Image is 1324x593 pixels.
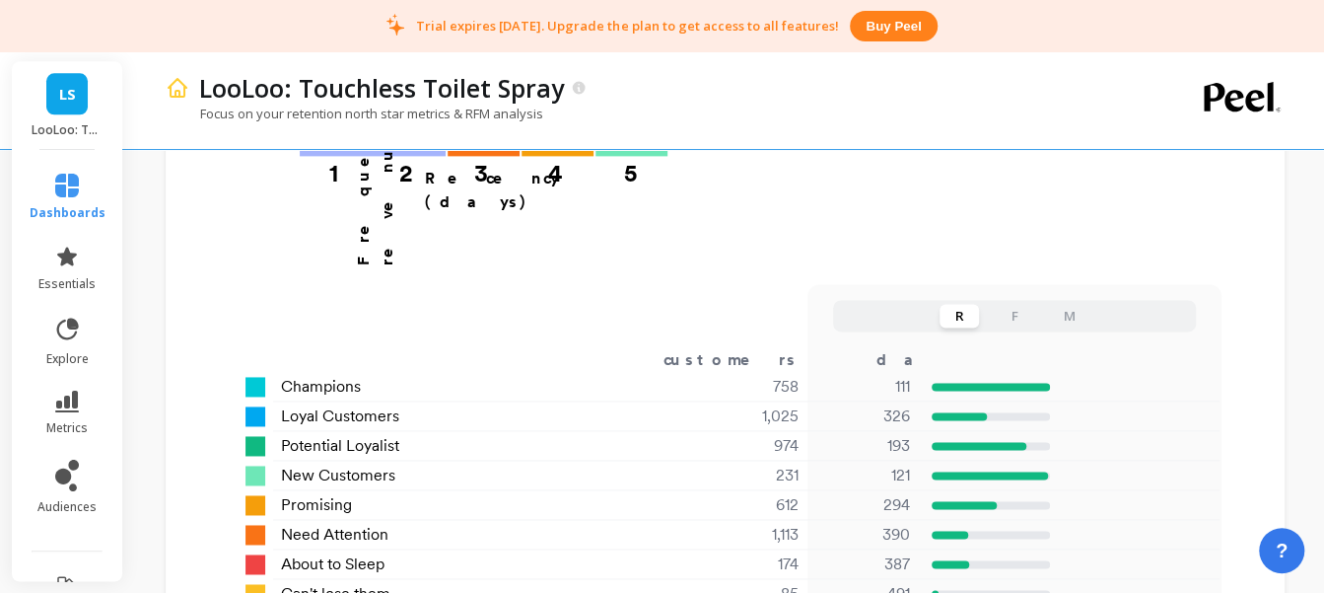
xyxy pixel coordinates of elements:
[30,205,105,221] span: dashboards
[593,158,667,178] div: 5
[369,158,444,178] div: 2
[281,405,399,428] span: Loyal Customers
[38,276,96,292] span: essentials
[823,493,910,517] p: 294
[281,464,395,487] span: New Customers
[614,493,823,517] div: 612
[281,493,352,517] span: Promising
[940,304,979,328] button: R
[1259,528,1304,573] button: ?
[1050,304,1089,328] button: M
[823,553,910,576] p: 387
[293,158,375,178] div: 1
[995,304,1034,328] button: F
[443,158,518,178] div: 3
[166,76,189,100] img: header icon
[823,464,910,487] p: 121
[876,348,957,372] div: days
[46,420,88,436] span: metrics
[614,348,823,372] div: customers
[281,375,361,399] span: Champions
[425,167,667,214] p: Recency (days)
[614,375,823,399] div: 758
[166,105,543,122] p: Focus on your retention north star metrics & RFM analysis
[614,523,823,547] div: 1,113
[823,405,910,428] p: 326
[823,523,910,547] p: 390
[850,11,937,41] button: Buy peel
[614,434,823,458] div: 974
[199,71,564,105] p: LooLoo: Touchless Toilet Spray
[281,523,388,547] span: Need Attention
[59,83,76,106] span: LS
[37,499,97,515] span: audiences
[614,464,823,487] div: 231
[416,17,838,35] p: Trial expires [DATE]. Upgrade the plan to get access to all features!
[614,405,823,428] div: 1,025
[281,553,384,576] span: About to Sleep
[518,158,593,178] div: 4
[823,375,910,399] p: 111
[46,351,89,367] span: explore
[281,434,399,458] span: Potential Loyalist
[1276,537,1288,564] span: ?
[823,434,910,458] p: 193
[32,122,104,138] p: LooLoo: Touchless Toilet Spray
[614,553,823,576] div: 174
